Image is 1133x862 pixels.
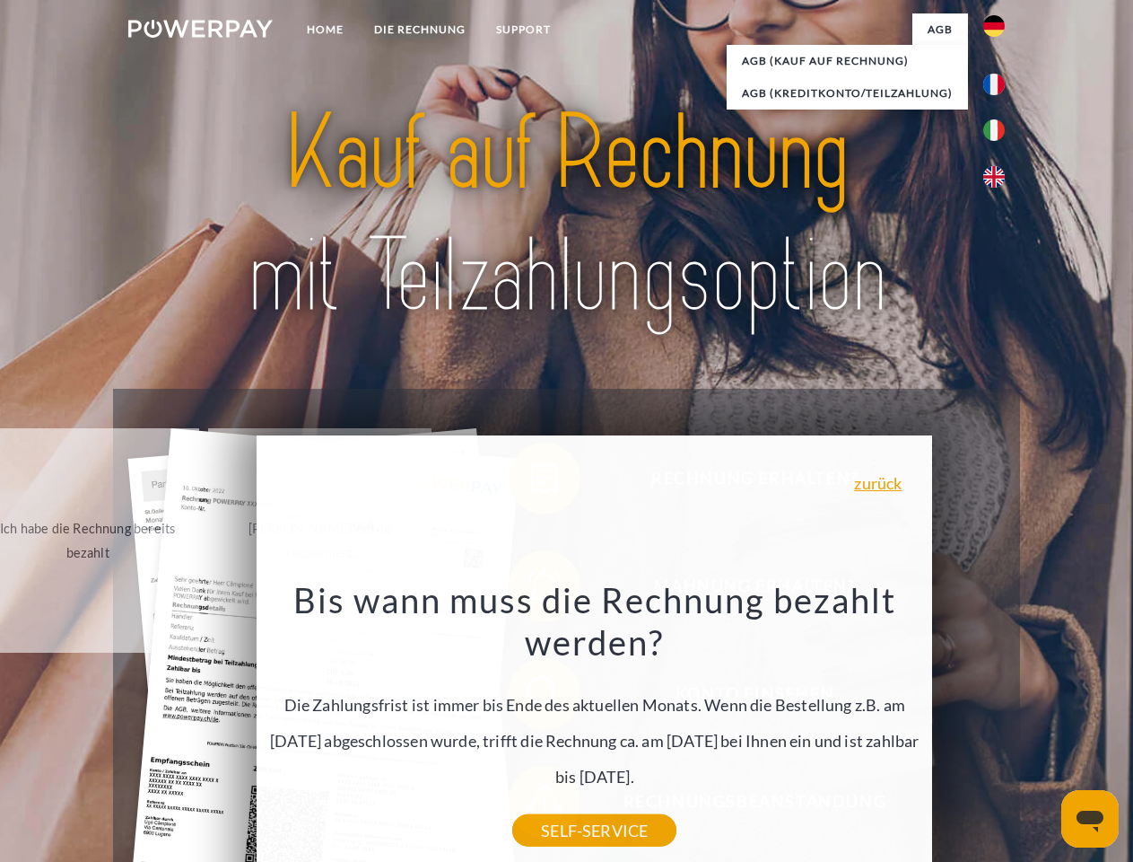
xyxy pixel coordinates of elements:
h3: Bis wann muss die Rechnung bezahlt werden? [267,578,922,664]
a: SELF-SERVICE [512,814,676,847]
a: Home [292,13,359,46]
img: de [983,15,1005,37]
a: DIE RECHNUNG [359,13,481,46]
div: Die Zahlungsfrist ist immer bis Ende des aktuellen Monats. Wenn die Bestellung z.B. am [DATE] abg... [267,578,922,831]
a: AGB (Kreditkonto/Teilzahlung) [727,77,968,110]
img: it [983,119,1005,141]
img: fr [983,74,1005,95]
a: AGB (Kauf auf Rechnung) [727,45,968,77]
img: logo-powerpay-white.svg [128,20,273,38]
div: [PERSON_NAME] wurde retourniert [219,516,421,565]
iframe: Schaltfläche zum Öffnen des Messaging-Fensters [1061,790,1119,848]
a: agb [912,13,968,46]
img: title-powerpay_de.svg [171,86,962,344]
img: en [983,166,1005,188]
a: zurück [854,475,902,491]
a: SUPPORT [481,13,566,46]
